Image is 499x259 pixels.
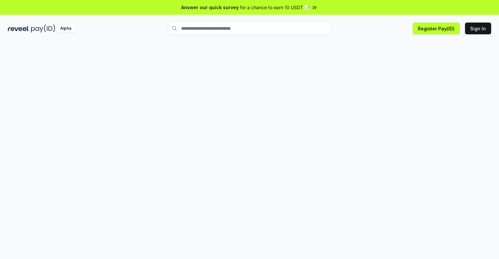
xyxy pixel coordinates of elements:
[8,24,30,33] img: reveel_dark
[465,23,491,34] button: Sign In
[413,23,460,34] button: Register Pay(ID)
[31,24,55,33] img: pay_id
[240,4,310,11] span: for a chance to earn 10 USDT 📝
[57,24,75,33] div: Alpha
[181,4,239,11] span: Answer our quick survey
